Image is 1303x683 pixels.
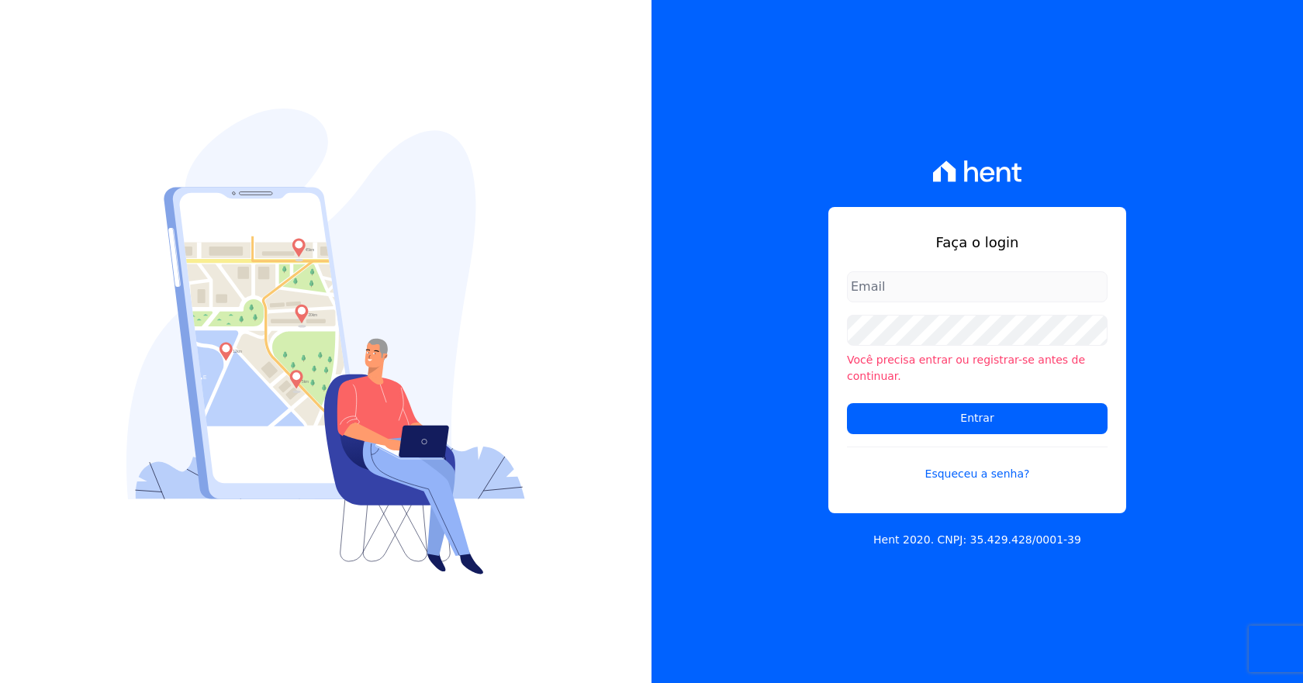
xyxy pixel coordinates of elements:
[847,232,1108,253] h1: Faça o login
[847,271,1108,302] input: Email
[847,447,1108,482] a: Esqueceu a senha?
[847,352,1108,385] li: Você precisa entrar ou registrar-se antes de continuar.
[873,532,1081,548] p: Hent 2020. CNPJ: 35.429.428/0001-39
[126,109,525,574] img: Login
[847,403,1108,434] input: Entrar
